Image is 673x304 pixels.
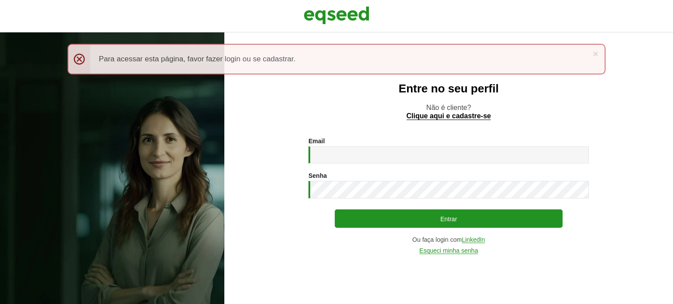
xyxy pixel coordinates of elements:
a: × [593,49,598,58]
div: Ou faça login com [308,237,589,243]
a: LinkedIn [462,237,485,243]
div: Para acessar esta página, favor fazer login ou se cadastrar. [67,44,606,74]
button: Entrar [335,209,563,228]
a: Esqueci minha senha [419,247,478,254]
a: Clique aqui e cadastre-se [407,113,491,120]
img: EqSeed Logo [304,4,369,26]
p: Não é cliente? [242,103,655,120]
label: Email [308,138,325,144]
label: Senha [308,173,327,179]
h2: Entre no seu perfil [242,82,655,95]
